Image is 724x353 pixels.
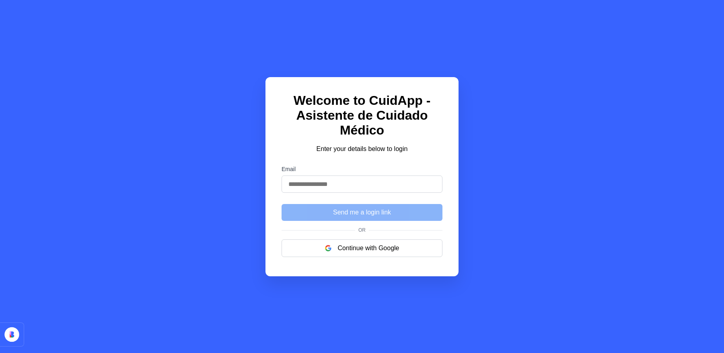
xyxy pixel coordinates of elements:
label: Email [282,166,442,172]
h1: Welcome to CuidApp - Asistente de Cuidado Médico [282,93,442,138]
button: Continue with Google [282,239,442,257]
span: Or [355,227,369,233]
img: google logo [325,245,331,251]
button: Send me a login link [282,204,442,221]
p: Enter your details below to login [282,144,442,154]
